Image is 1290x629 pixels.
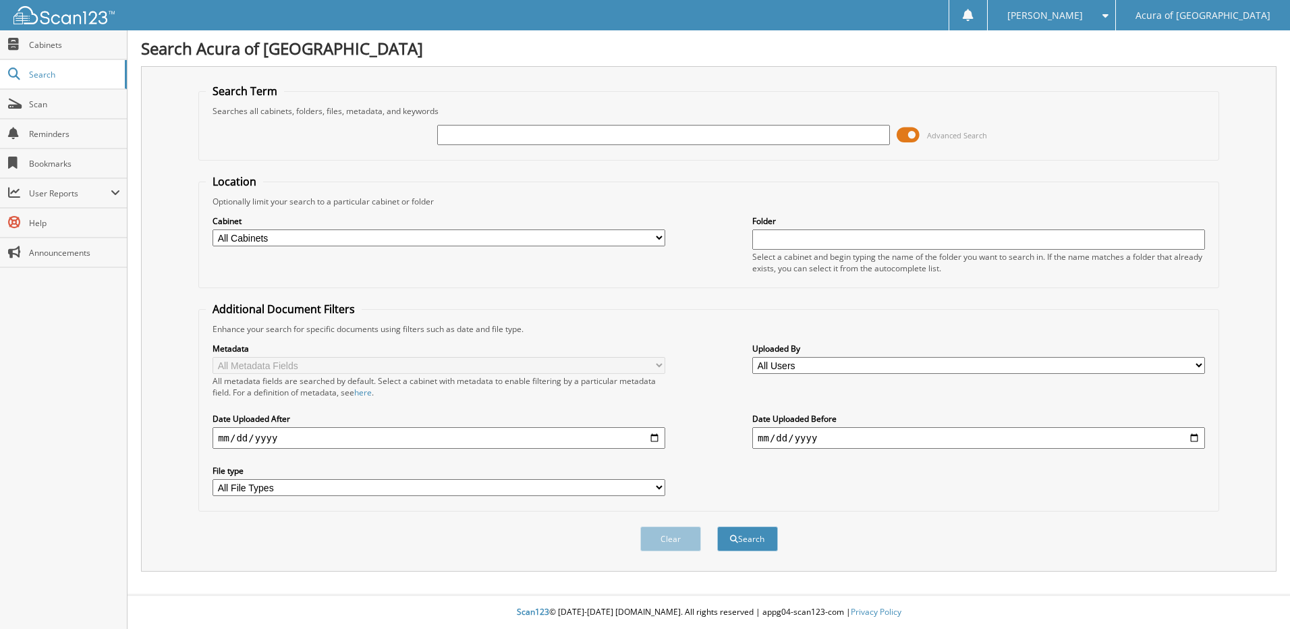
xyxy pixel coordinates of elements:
input: end [752,427,1205,449]
div: Select a cabinet and begin typing the name of the folder you want to search in. If the name match... [752,251,1205,274]
div: All metadata fields are searched by default. Select a cabinet with metadata to enable filtering b... [213,375,665,398]
input: start [213,427,665,449]
img: scan123-logo-white.svg [13,6,115,24]
a: Privacy Policy [851,606,901,618]
iframe: Chat Widget [1223,564,1290,629]
span: Announcements [29,247,120,258]
span: Advanced Search [927,130,987,140]
span: Scan123 [517,606,549,618]
label: Metadata [213,343,665,354]
label: Uploaded By [752,343,1205,354]
div: Optionally limit your search to a particular cabinet or folder [206,196,1212,207]
span: Search [29,69,118,80]
span: [PERSON_NAME] [1007,11,1083,20]
label: Date Uploaded After [213,413,665,425]
div: © [DATE]-[DATE] [DOMAIN_NAME]. All rights reserved | appg04-scan123-com | [128,596,1290,629]
label: Folder [752,215,1205,227]
legend: Additional Document Filters [206,302,362,317]
div: Searches all cabinets, folders, files, metadata, and keywords [206,105,1212,117]
span: Scan [29,99,120,110]
span: Reminders [29,128,120,140]
button: Search [717,526,778,551]
span: Acura of [GEOGRAPHIC_DATA] [1135,11,1270,20]
span: User Reports [29,188,111,199]
label: File type [213,465,665,476]
button: Clear [640,526,701,551]
span: Help [29,217,120,229]
div: Enhance your search for specific documents using filters such as date and file type. [206,323,1212,335]
span: Cabinets [29,39,120,51]
a: here [354,387,372,398]
label: Date Uploaded Before [752,413,1205,425]
h1: Search Acura of [GEOGRAPHIC_DATA] [141,37,1277,59]
span: Bookmarks [29,158,120,169]
legend: Location [206,174,263,189]
legend: Search Term [206,84,284,99]
label: Cabinet [213,215,665,227]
